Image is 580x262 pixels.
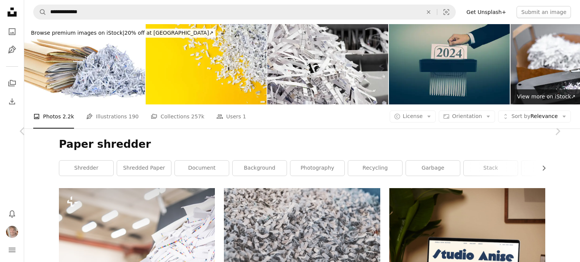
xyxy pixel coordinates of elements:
[5,94,20,109] a: Download History
[389,24,510,104] img: Goodbye to the Year 2024 in Paper Shredder
[31,30,213,36] span: 20% off at [GEOGRAPHIC_DATA] ↗
[437,5,455,19] button: Visual search
[59,161,113,176] a: shredder
[517,6,571,18] button: Submit an image
[521,161,575,176] a: industry
[151,104,204,129] a: Collections 257k
[6,226,18,238] img: Avatar of user Anni Campbell
[462,6,511,18] a: Get Unsplash+
[233,161,287,176] a: background
[224,236,380,243] a: white and black stones during daytime
[390,110,436,123] button: License
[464,161,518,176] a: stack
[420,5,437,19] button: Clear
[5,42,20,57] a: Illustrations
[117,161,171,176] a: shredded paper
[33,5,456,20] form: Find visuals sitewide
[129,112,139,121] span: 190
[216,104,246,129] a: Users 1
[86,104,139,129] a: Illustrations 190
[5,76,20,91] a: Collections
[439,110,495,123] button: Orientation
[5,242,20,257] button: Menu
[59,138,545,151] h1: Paper shredder
[267,24,388,104] img: Pile of Shredded Paper with Shredder in Background
[5,24,20,39] a: Photos
[24,24,220,42] a: Browse premium images on iStock|20% off at [GEOGRAPHIC_DATA]↗
[403,113,423,119] span: License
[406,161,460,176] a: garbage
[31,30,124,36] span: Browse premium images on iStock |
[517,93,575,100] span: View more on iStock ↗
[498,110,571,123] button: Sort byRelevance
[511,113,530,119] span: Sort by
[191,112,204,121] span: 257k
[512,89,580,104] a: View more on iStock↗
[452,113,482,119] span: Orientation
[243,112,246,121] span: 1
[24,24,145,104] img: Shredding Documents
[5,224,20,239] button: Profile
[535,95,580,167] a: Next
[511,113,558,120] span: Relevance
[290,161,344,176] a: photography
[348,161,402,176] a: recycling
[537,161,545,176] button: scroll list to the right
[5,206,20,221] button: Notifications
[146,24,267,104] img: Shredded white paper on light yellow background
[175,161,229,176] a: document
[34,5,46,19] button: Search Unsplash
